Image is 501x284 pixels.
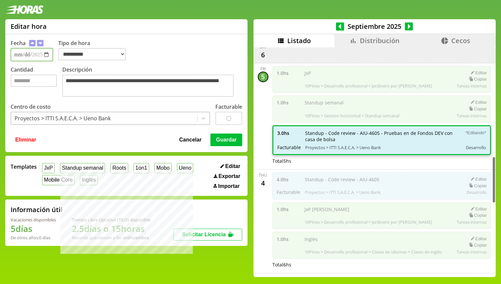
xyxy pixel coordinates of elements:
[42,163,55,173] button: JxP
[11,75,57,87] input: Cantidad
[11,217,56,223] div: Vacaciones disponibles
[259,172,267,178] div: Thu
[272,158,491,164] div: Total 5 hs
[177,134,204,146] button: Cancelar
[72,223,150,235] h1: 2.5 días o 15 horas
[11,163,37,170] span: Templates
[11,223,56,235] h1: 5 días
[253,47,496,276] div: scrollable content
[128,235,149,241] b: Diciembre
[218,163,242,170] button: Editar
[212,173,242,180] button: Exportar
[182,232,226,237] span: Solicitar Licencia
[80,175,98,185] button: Inglés
[62,66,242,98] label: Descripción
[258,72,268,82] div: 5
[60,163,105,173] button: Standup semanal
[258,50,268,60] div: 6
[210,134,242,146] button: Guardar
[215,103,242,110] label: Facturable
[218,183,240,189] span: Importar
[62,75,234,97] textarea: Descripción
[72,217,150,223] div: Tiempo Libre Optativo (TiLO) disponible
[218,173,240,179] span: Exportar
[344,22,405,31] span: Septiembre 2025
[287,36,311,45] span: Listado
[451,36,470,45] span: Cecos
[42,175,75,185] button: Mobile Core
[258,178,268,189] div: 4
[15,115,111,122] div: Proyectos > ITTI S.A.E.C.A. > Ueno Bank
[72,235,150,241] div: Recordá que vencen a fin de
[260,66,266,72] div: Fri
[177,163,194,173] button: Ueno
[173,229,242,241] button: Solicitar Licencia
[134,163,149,173] button: 1on1
[11,39,26,47] label: Fecha
[272,261,491,268] div: Total 6 hs
[5,5,44,14] img: logotipo
[225,163,240,169] span: Editar
[13,134,38,146] button: Eliminar
[11,66,62,98] label: Cantidad
[58,39,131,61] label: Tipo de hora
[360,36,400,45] span: Distribución
[11,205,63,214] h2: Información útil
[11,235,56,241] div: De otros años: 0 días
[110,163,128,173] button: Roots
[154,163,172,173] button: Mobo
[11,22,47,31] h1: Editar hora
[58,48,126,60] select: Tipo de hora
[11,103,51,110] label: Centro de costo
